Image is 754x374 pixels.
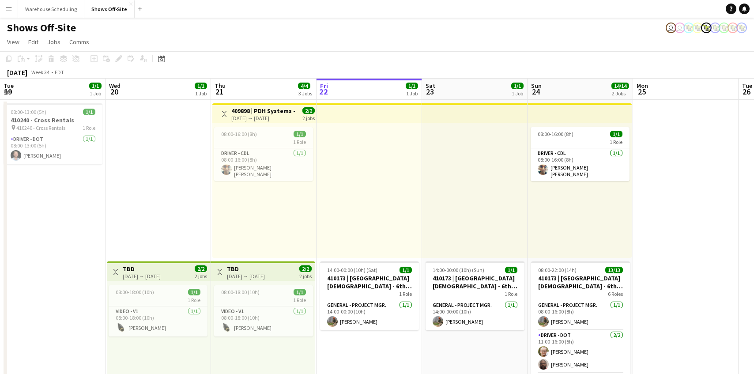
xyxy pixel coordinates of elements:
[320,300,419,330] app-card-role: General - Project Mgr.1/114:00-00:00 (10h)[PERSON_NAME]
[231,115,297,121] div: [DATE] → [DATE]
[741,87,752,97] span: 26
[2,87,14,97] span: 19
[531,148,630,181] app-card-role: Driver - CDL1/108:00-16:00 (8h)[PERSON_NAME] [PERSON_NAME]
[719,23,729,33] app-user-avatar: Labor Coordinator
[214,306,313,336] app-card-role: Video - V11/108:00-18:00 (10h)[PERSON_NAME]
[298,83,310,89] span: 4/4
[319,87,328,97] span: 22
[25,36,42,48] a: Edit
[320,274,419,290] h3: 410173 | [GEOGRAPHIC_DATA][DEMOGRAPHIC_DATA] - 6th Grade Fall Camp FFA 2025
[109,285,207,336] app-job-card: 08:00-18:00 (10h)1/11 RoleVideo - V11/108:00-18:00 (10h)[PERSON_NAME]
[83,109,95,115] span: 1/1
[608,291,623,297] span: 6 Roles
[406,83,418,89] span: 1/1
[214,127,313,181] app-job-card: 08:00-16:00 (8h)1/11 RoleDriver - CDL1/108:00-16:00 (8h)[PERSON_NAME] [PERSON_NAME]
[530,87,542,97] span: 24
[611,83,629,89] span: 14/14
[302,107,315,114] span: 2/2
[531,82,542,90] span: Sun
[195,265,207,272] span: 2/2
[123,265,161,273] h3: TBD
[610,131,622,137] span: 1/1
[728,23,738,33] app-user-avatar: Labor Coordinator
[531,274,630,290] h3: 410173 | [GEOGRAPHIC_DATA][DEMOGRAPHIC_DATA] - 6th Grade Fall Camp FFA 2025
[742,82,752,90] span: Tue
[424,87,435,97] span: 23
[294,289,306,295] span: 1/1
[16,125,65,131] span: 410240 - Cross Rentals
[433,267,484,273] span: 14:00-00:00 (10h) (Sun)
[116,289,154,295] span: 08:00-18:00 (10h)
[108,87,121,97] span: 20
[213,87,226,97] span: 21
[426,300,524,330] app-card-role: General - Project Mgr.1/114:00-00:00 (10h)[PERSON_NAME]
[195,90,207,97] div: 1 Job
[710,23,720,33] app-user-avatar: Labor Coordinator
[47,38,60,46] span: Jobs
[44,36,64,48] a: Jobs
[293,297,306,303] span: 1 Role
[294,131,306,137] span: 1/1
[188,289,200,295] span: 1/1
[4,116,102,124] h3: 410240 - Cross Rentals
[231,107,297,115] h3: 409898 | PDH Systems - Rock the Smokies 2025
[55,69,64,76] div: EDT
[400,267,412,273] span: 1/1
[512,90,523,97] div: 1 Job
[320,261,419,330] app-job-card: 14:00-00:00 (10h) (Sat)1/1410173 | [GEOGRAPHIC_DATA][DEMOGRAPHIC_DATA] - 6th Grade Fall Camp FFA ...
[293,139,306,145] span: 1 Role
[109,82,121,90] span: Wed
[701,23,712,33] app-user-avatar: Labor Coordinator
[406,90,418,97] div: 1 Job
[736,23,747,33] app-user-avatar: Labor Coordinator
[221,289,260,295] span: 08:00-18:00 (10h)
[84,0,135,18] button: Shows Off-Site
[214,148,313,181] app-card-role: Driver - CDL1/108:00-16:00 (8h)[PERSON_NAME] [PERSON_NAME]
[299,265,312,272] span: 2/2
[505,291,517,297] span: 1 Role
[426,82,435,90] span: Sat
[214,285,313,336] app-job-card: 08:00-18:00 (10h)1/11 RoleVideo - V11/108:00-18:00 (10h)[PERSON_NAME]
[195,272,207,280] div: 2 jobs
[511,83,524,89] span: 1/1
[29,69,51,76] span: Week 34
[28,38,38,46] span: Edit
[123,273,161,280] div: [DATE] → [DATE]
[188,297,200,303] span: 1 Role
[109,306,207,336] app-card-role: Video - V11/108:00-18:00 (10h)[PERSON_NAME]
[610,139,622,145] span: 1 Role
[221,131,257,137] span: 08:00-16:00 (8h)
[89,83,102,89] span: 1/1
[4,82,14,90] span: Tue
[298,90,312,97] div: 3 Jobs
[505,267,517,273] span: 1/1
[612,90,629,97] div: 2 Jobs
[675,23,685,33] app-user-avatar: Sara Hobbs
[426,274,524,290] h3: 410173 | [GEOGRAPHIC_DATA][DEMOGRAPHIC_DATA] - 6th Grade Fall Camp FFA 2025
[215,82,226,90] span: Thu
[635,87,648,97] span: 25
[7,68,27,77] div: [DATE]
[399,291,412,297] span: 1 Role
[531,127,630,181] app-job-card: 08:00-16:00 (8h)1/11 RoleDriver - CDL1/108:00-16:00 (8h)[PERSON_NAME] [PERSON_NAME]
[605,267,623,273] span: 13/13
[426,261,524,330] div: 14:00-00:00 (10h) (Sun)1/1410173 | [GEOGRAPHIC_DATA][DEMOGRAPHIC_DATA] - 6th Grade Fall Camp FFA ...
[538,267,577,273] span: 08:00-22:00 (14h)
[531,330,630,373] app-card-role: Driver - DOT2/211:00-16:00 (5h)[PERSON_NAME][PERSON_NAME]
[69,38,89,46] span: Comms
[18,0,84,18] button: Warehouse Scheduling
[4,36,23,48] a: View
[83,125,95,131] span: 1 Role
[90,90,101,97] div: 1 Job
[531,300,630,330] app-card-role: General - Project Mgr.1/108:00-16:00 (8h)[PERSON_NAME]
[302,114,315,121] div: 2 jobs
[692,23,703,33] app-user-avatar: Labor Coordinator
[195,83,207,89] span: 1/1
[11,109,46,115] span: 08:00-13:00 (5h)
[4,103,102,164] app-job-card: 08:00-13:00 (5h)1/1410240 - Cross Rentals 410240 - Cross Rentals1 RoleDriver - DOT1/108:00-13:00 ...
